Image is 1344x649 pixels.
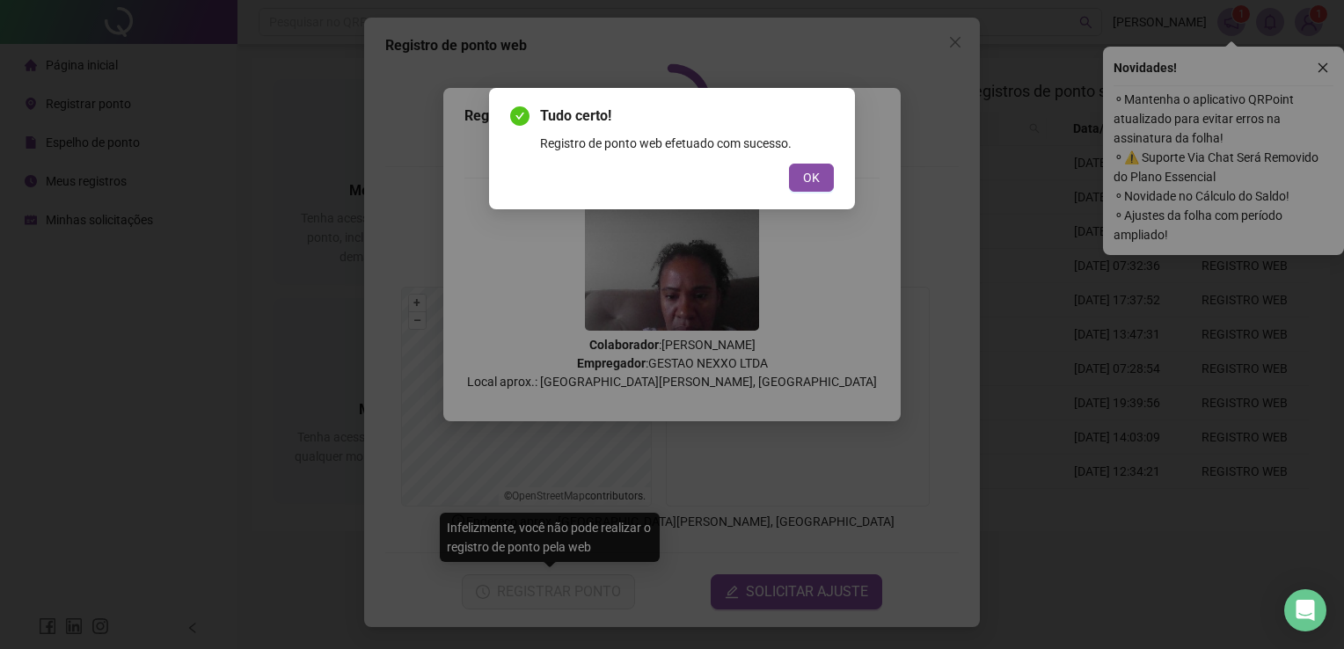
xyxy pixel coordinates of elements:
[789,164,834,192] button: OK
[510,106,530,126] span: check-circle
[1284,589,1326,631] div: Open Intercom Messenger
[803,168,820,187] span: OK
[540,106,834,127] span: Tudo certo!
[540,134,834,153] div: Registro de ponto web efetuado com sucesso.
